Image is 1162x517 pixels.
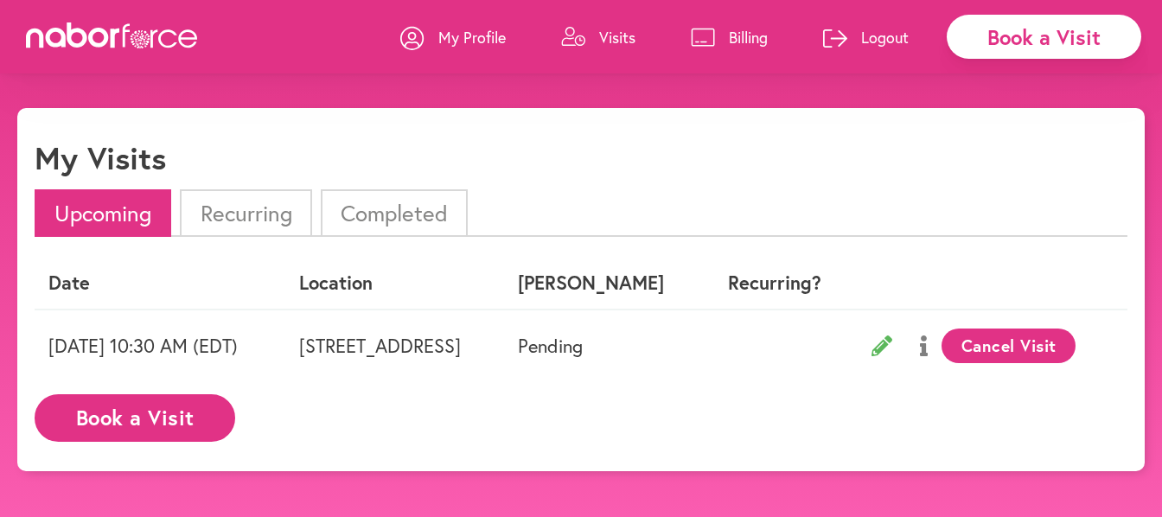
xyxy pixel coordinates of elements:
a: Visits [561,11,635,63]
p: Visits [599,27,635,48]
li: Upcoming [35,189,171,237]
a: My Profile [400,11,506,63]
li: Completed [321,189,468,237]
div: Book a Visit [947,15,1141,59]
h1: My Visits [35,139,166,176]
a: Billing [691,11,768,63]
th: Recurring? [705,258,845,309]
p: My Profile [438,27,506,48]
p: Logout [861,27,909,48]
button: Book a Visit [35,394,235,442]
a: Logout [823,11,909,63]
th: Date [35,258,285,309]
li: Recurring [180,189,311,237]
td: [STREET_ADDRESS] [285,310,504,381]
th: Location [285,258,504,309]
p: Billing [729,27,768,48]
a: Book a Visit [35,407,235,424]
td: [DATE] 10:30 AM (EDT) [35,310,285,381]
button: Cancel Visit [942,329,1076,363]
td: Pending [504,310,705,381]
th: [PERSON_NAME] [504,258,705,309]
